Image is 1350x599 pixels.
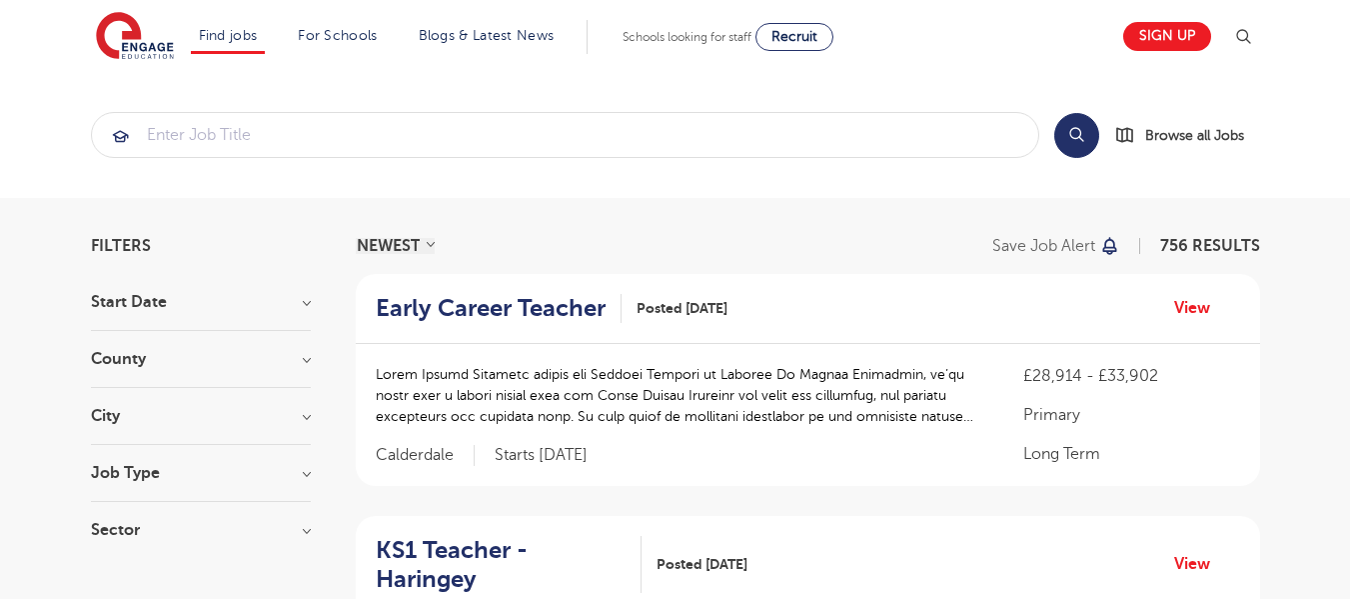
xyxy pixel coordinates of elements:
[92,113,1038,157] input: Submit
[376,294,606,323] h2: Early Career Teacher
[992,238,1121,254] button: Save job alert
[376,364,984,427] p: Lorem Ipsumd Sitametc adipis eli Seddoei Tempori ut Laboree Do Magnaa Enimadmin, ve’qu nostr exer...
[199,28,258,43] a: Find jobs
[637,298,727,319] span: Posted [DATE]
[91,522,311,538] h3: Sector
[96,12,174,62] img: Engage Education
[376,536,627,594] h2: KS1 Teacher - Haringey
[376,445,475,466] span: Calderdale
[1054,113,1099,158] button: Search
[1123,22,1211,51] a: Sign up
[91,112,1039,158] div: Submit
[1174,295,1225,321] a: View
[91,294,311,310] h3: Start Date
[495,445,588,466] p: Starts [DATE]
[91,238,151,254] span: Filters
[419,28,555,43] a: Blogs & Latest News
[298,28,377,43] a: For Schools
[91,351,311,367] h3: County
[1160,237,1260,255] span: 756 RESULTS
[755,23,833,51] a: Recruit
[91,408,311,424] h3: City
[992,238,1095,254] p: Save job alert
[1115,124,1260,147] a: Browse all Jobs
[376,536,643,594] a: KS1 Teacher - Haringey
[1023,403,1239,427] p: Primary
[1145,124,1244,147] span: Browse all Jobs
[1023,442,1239,466] p: Long Term
[1023,364,1239,388] p: £28,914 - £33,902
[376,294,622,323] a: Early Career Teacher
[1174,551,1225,577] a: View
[657,554,747,575] span: Posted [DATE]
[91,465,311,481] h3: Job Type
[623,30,751,44] span: Schools looking for staff
[771,29,817,44] span: Recruit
